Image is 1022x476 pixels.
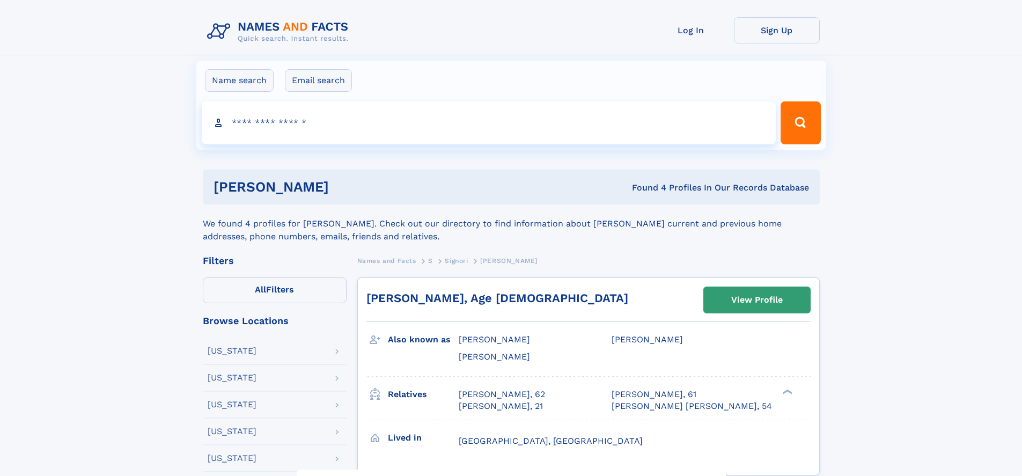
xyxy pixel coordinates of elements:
input: search input [202,101,776,144]
div: Browse Locations [203,316,347,326]
label: Name search [205,69,274,92]
a: [PERSON_NAME] [PERSON_NAME], 54 [612,400,772,412]
img: Logo Names and Facts [203,17,357,46]
span: [PERSON_NAME] [480,257,538,265]
div: [US_STATE] [208,347,256,355]
div: [US_STATE] [208,374,256,382]
h1: [PERSON_NAME] [214,180,481,194]
span: [GEOGRAPHIC_DATA], [GEOGRAPHIC_DATA] [459,436,643,446]
span: Signori [445,257,468,265]
a: [PERSON_NAME], 61 [612,389,696,400]
a: Names and Facts [357,254,416,267]
label: Filters [203,277,347,303]
div: Found 4 Profiles In Our Records Database [480,182,809,194]
h3: Also known as [388,331,459,349]
span: [PERSON_NAME] [459,351,530,362]
a: Signori [445,254,468,267]
div: [US_STATE] [208,427,256,436]
a: [PERSON_NAME], 21 [459,400,543,412]
h3: Lived in [388,429,459,447]
span: [PERSON_NAME] [612,334,683,345]
a: View Profile [704,287,810,313]
div: [US_STATE] [208,454,256,463]
div: ❯ [780,388,793,395]
label: Email search [285,69,352,92]
span: All [255,284,266,295]
a: [PERSON_NAME], 62 [459,389,545,400]
a: S [428,254,433,267]
a: Log In [648,17,734,43]
button: Search Button [781,101,820,144]
a: Sign Up [734,17,820,43]
span: [PERSON_NAME] [459,334,530,345]
div: View Profile [731,288,783,312]
span: S [428,257,433,265]
div: We found 4 profiles for [PERSON_NAME]. Check out our directory to find information about [PERSON_... [203,204,820,243]
h3: Relatives [388,385,459,404]
a: [PERSON_NAME], Age [DEMOGRAPHIC_DATA] [366,291,628,305]
div: [US_STATE] [208,400,256,409]
div: Filters [203,256,347,266]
